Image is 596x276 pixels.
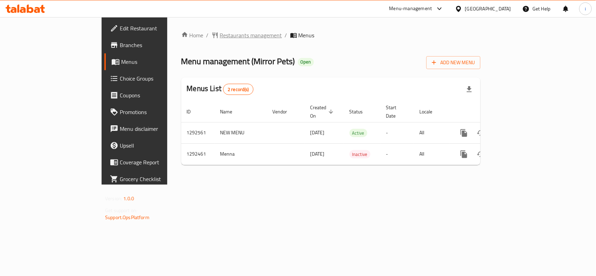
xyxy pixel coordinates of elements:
[104,171,201,187] a: Grocery Checklist
[215,122,267,143] td: NEW MENU
[310,128,325,137] span: [DATE]
[120,125,196,133] span: Menu disclaimer
[105,194,122,203] span: Version:
[187,107,200,116] span: ID
[310,149,325,158] span: [DATE]
[472,125,489,141] button: Change Status
[104,137,201,154] a: Upsell
[104,120,201,137] a: Menu disclaimer
[461,81,478,98] div: Export file
[349,129,367,137] span: Active
[105,206,137,215] span: Get support on:
[120,41,196,49] span: Branches
[414,122,450,143] td: All
[212,31,282,39] a: Restaurants management
[285,31,287,39] li: /
[349,107,372,116] span: Status
[120,91,196,99] span: Coupons
[223,86,253,93] span: 2 record(s)
[104,87,201,104] a: Coupons
[414,143,450,165] td: All
[220,31,282,39] span: Restaurants management
[426,56,480,69] button: Add New Menu
[381,143,414,165] td: -
[120,74,196,83] span: Choice Groups
[215,143,267,165] td: Menna
[120,175,196,183] span: Grocery Checklist
[104,20,201,37] a: Edit Restaurant
[120,141,196,150] span: Upsell
[456,125,472,141] button: more
[381,122,414,143] td: -
[104,70,201,87] a: Choice Groups
[298,59,314,65] span: Open
[104,154,201,171] a: Coverage Report
[121,58,196,66] span: Menus
[105,213,149,222] a: Support.OpsPlatform
[104,37,201,53] a: Branches
[386,103,406,120] span: Start Date
[181,101,528,165] table: enhanced table
[123,194,134,203] span: 1.0.0
[220,107,242,116] span: Name
[181,53,295,69] span: Menu management ( Mirror Pets )
[120,24,196,32] span: Edit Restaurant
[389,5,432,13] div: Menu-management
[206,31,209,39] li: /
[450,101,528,122] th: Actions
[456,146,472,163] button: more
[273,107,296,116] span: Vendor
[104,53,201,70] a: Menus
[187,83,253,95] h2: Menus List
[310,103,336,120] span: Created On
[299,31,315,39] span: Menus
[432,58,475,67] span: Add New Menu
[349,150,370,158] span: Inactive
[181,31,480,39] nav: breadcrumb
[104,104,201,120] a: Promotions
[420,107,442,116] span: Locale
[120,108,196,116] span: Promotions
[465,5,511,13] div: [GEOGRAPHIC_DATA]
[585,5,586,13] span: i
[120,158,196,166] span: Coverage Report
[472,146,489,163] button: Change Status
